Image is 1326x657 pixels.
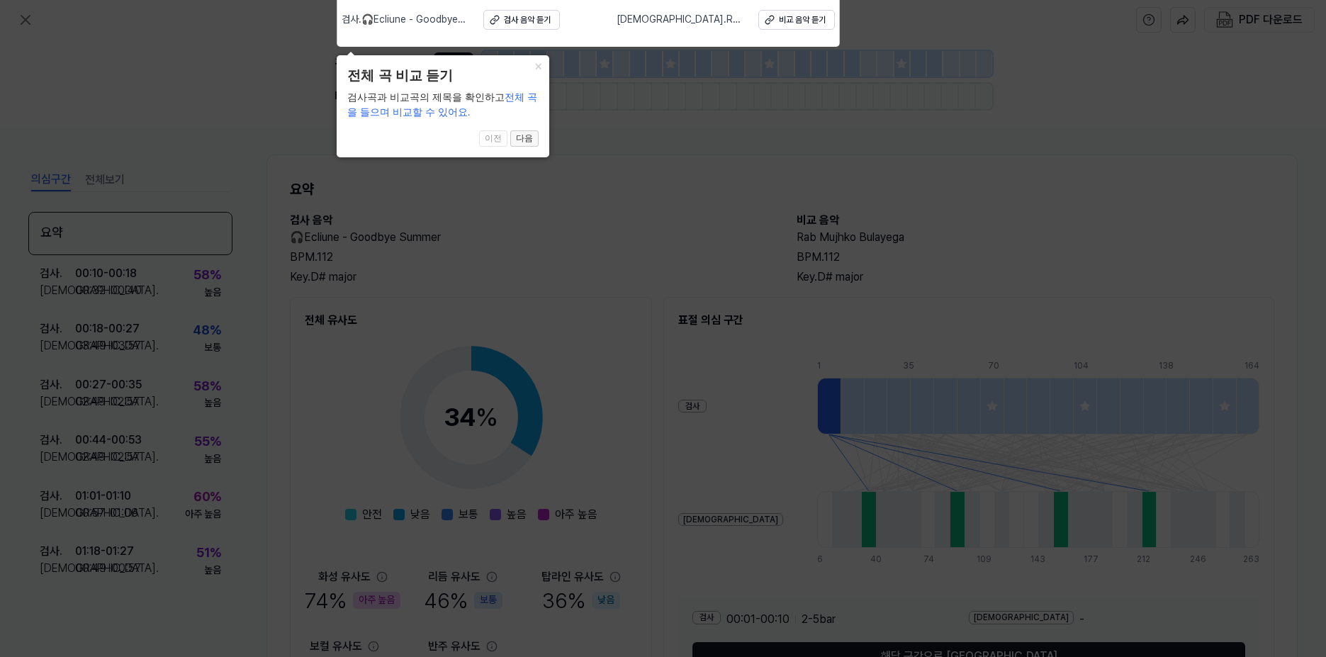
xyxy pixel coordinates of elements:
[347,91,537,118] span: 전체 곡을 들으며 비교할 수 있어요.
[347,66,539,86] header: 전체 곡 비교 듣기
[527,55,549,75] button: Close
[617,13,741,27] span: [DEMOGRAPHIC_DATA] . Rab Mujhko Bulayega
[504,14,551,26] div: 검사 음악 듣기
[758,10,835,30] button: 비교 음악 듣기
[510,130,539,147] button: 다음
[347,90,539,120] div: 검사곡과 비교곡의 제목을 확인하고
[342,13,466,27] span: 검사 . 🎧Ecliune - Goodbye Summer
[483,10,560,30] button: 검사 음악 듣기
[779,14,826,26] div: 비교 음악 듣기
